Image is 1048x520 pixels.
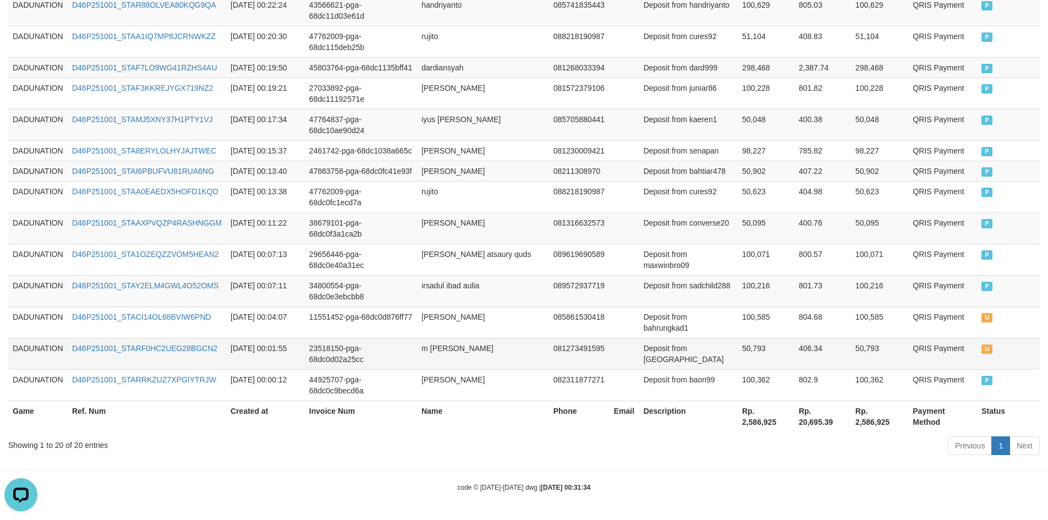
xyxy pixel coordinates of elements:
td: QRIS Payment [908,78,977,109]
td: 801.73 [794,275,851,306]
td: [DATE] 00:19:50 [226,57,305,78]
td: 085705880441 [549,109,610,140]
span: PAID [981,147,992,156]
td: 400.76 [794,212,851,244]
td: 100,216 [738,275,794,306]
td: 38679101-pga-68dc0f3a1ca2b [305,212,417,244]
td: 44925707-pga-68dc0c9becd6a [305,369,417,401]
td: rujito [417,181,549,212]
td: DADUNATION [8,212,68,244]
td: 100,585 [851,306,908,338]
a: D46P251001_STAF7LO9WG41RZHS4AU [72,63,217,72]
small: code © [DATE]-[DATE] dwg | [458,484,591,491]
td: Deposit from juniar86 [639,78,738,109]
td: 408.83 [794,26,851,57]
td: 100,228 [738,78,794,109]
td: 298,468 [738,57,794,78]
span: PAID [981,219,992,228]
td: 98,227 [851,140,908,161]
td: DADUNATION [8,78,68,109]
a: D46P251001_STAA0EAEDX5HOFD1KQD [72,187,218,196]
span: PAID [981,64,992,73]
td: [PERSON_NAME] atsaury quds [417,244,549,275]
span: PAID [981,376,992,385]
td: 50,793 [738,338,794,369]
td: [DATE] 00:00:12 [226,369,305,401]
th: Phone [549,401,610,432]
td: QRIS Payment [908,338,977,369]
td: QRIS Payment [908,212,977,244]
td: DADUNATION [8,109,68,140]
td: 50,623 [738,181,794,212]
td: 47764837-pga-68dc10ae90d24 [305,109,417,140]
td: [PERSON_NAME] [417,140,549,161]
td: 47762009-pga-68dc115deb25b [305,26,417,57]
span: PAID [981,116,992,125]
td: 081268033394 [549,57,610,78]
td: 406.34 [794,338,851,369]
td: 404.98 [794,181,851,212]
td: 50,902 [851,161,908,181]
td: [DATE] 00:13:38 [226,181,305,212]
td: dardiansyah [417,57,549,78]
td: DADUNATION [8,140,68,161]
a: D46P251001_STAA1IQ7MP8JCRNWKZZ [72,32,216,41]
td: QRIS Payment [908,275,977,306]
td: irsadul ibad aulia [417,275,549,306]
td: DADUNATION [8,161,68,181]
td: DADUNATION [8,306,68,338]
th: Invoice Num [305,401,417,432]
td: DADUNATION [8,181,68,212]
td: [DATE] 00:17:34 [226,109,305,140]
td: 47863758-pga-68dc0fc41e93f [305,161,417,181]
td: 298,468 [851,57,908,78]
td: 98,227 [738,140,794,161]
td: 785.82 [794,140,851,161]
a: D46P251001_STARRKZUZ7XPGIYTRJW [72,375,216,384]
a: D46P251001_STAAXPVQZP4RASHNGGM [72,218,222,227]
td: 100,071 [738,244,794,275]
td: Deposit from maxwinbro09 [639,244,738,275]
td: 400.38 [794,109,851,140]
td: 085861530418 [549,306,610,338]
td: [DATE] 00:01:55 [226,338,305,369]
td: 47762009-pga-68dc0fc1ecd7a [305,181,417,212]
td: Deposit from bahrungkad1 [639,306,738,338]
td: 100,071 [851,244,908,275]
td: m [PERSON_NAME] [417,338,549,369]
td: QRIS Payment [908,306,977,338]
td: QRIS Payment [908,26,977,57]
td: 51,104 [851,26,908,57]
td: 08211308970 [549,161,610,181]
td: DADUNATION [8,275,68,306]
td: 50,095 [851,212,908,244]
button: Open LiveChat chat widget [4,4,37,37]
td: rujito [417,26,549,57]
td: 100,362 [738,369,794,401]
td: 50,048 [738,109,794,140]
td: 45803764-pga-68dc1135bff41 [305,57,417,78]
td: 2,387.74 [794,57,851,78]
td: 081316632573 [549,212,610,244]
td: 100,216 [851,275,908,306]
td: 51,104 [738,26,794,57]
td: 50,048 [851,109,908,140]
td: 50,902 [738,161,794,181]
td: Deposit from baon99 [639,369,738,401]
span: PAID [981,282,992,291]
th: Payment Method [908,401,977,432]
th: Name [417,401,549,432]
td: Deposit from sadchild288 [639,275,738,306]
td: 081230009421 [549,140,610,161]
td: 801.82 [794,78,851,109]
th: Status [977,401,1040,432]
td: 088218190987 [549,181,610,212]
td: DADUNATION [8,244,68,275]
a: D46P251001_STA1OZEQZZVOM5HEAN2 [72,250,219,259]
td: QRIS Payment [908,57,977,78]
td: [DATE] 00:04:07 [226,306,305,338]
a: Previous [948,436,992,455]
a: D46P251001_STARF0HC2UEG28BGCN2 [72,344,217,353]
td: 081273491595 [549,338,610,369]
span: PAID [981,84,992,94]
